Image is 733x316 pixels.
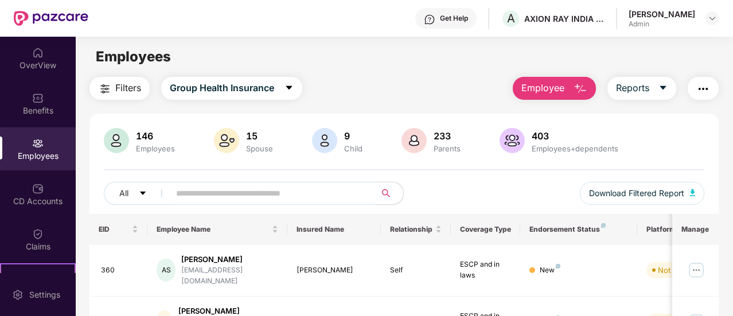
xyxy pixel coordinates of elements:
[672,214,719,245] th: Manage
[375,189,397,198] span: search
[540,265,560,276] div: New
[696,82,710,96] img: svg+xml;base64,PHN2ZyB4bWxucz0iaHR0cDovL3d3dy53My5vcmcvMjAwMC9zdmciIHdpZHRoPSIyNCIgaGVpZ2h0PSIyNC...
[390,225,433,234] span: Relationship
[401,128,427,153] img: svg+xml;base64,PHN2ZyB4bWxucz0iaHR0cDovL3d3dy53My5vcmcvMjAwMC9zdmciIHhtbG5zOnhsaW5rPSJodHRwOi8vd3...
[529,144,621,153] div: Employees+dependents
[244,130,275,142] div: 15
[32,228,44,240] img: svg+xml;base64,PHN2ZyBpZD0iQ2xhaW0iIHhtbG5zPSJodHRwOi8vd3d3LnczLm9yZy8yMDAwL3N2ZyIgd2lkdGg9IjIwIi...
[629,19,695,29] div: Admin
[89,77,150,100] button: Filters
[96,48,171,65] span: Employees
[157,225,270,234] span: Employee Name
[115,81,141,95] span: Filters
[507,11,515,25] span: A
[287,214,381,245] th: Insured Name
[119,187,128,200] span: All
[513,77,596,100] button: Employee
[440,14,468,23] div: Get Help
[14,11,88,26] img: New Pazcare Logo
[134,144,177,153] div: Employees
[521,81,564,95] span: Employee
[32,47,44,58] img: svg+xml;base64,PHN2ZyBpZD0iSG9tZSIgeG1sbnM9Imh0dHA6Ly93d3cudzMub3JnLzIwMDAvc3ZnIiB3aWR0aD0iMjAiIG...
[101,265,139,276] div: 360
[529,225,627,234] div: Endorsement Status
[12,289,24,301] img: svg+xml;base64,PHN2ZyBpZD0iU2V0dGluZy0yMHgyMCIgeG1sbnM9Imh0dHA6Ly93d3cudzMub3JnLzIwMDAvc3ZnIiB3aW...
[431,144,463,153] div: Parents
[181,265,278,287] div: [EMAIL_ADDRESS][DOMAIN_NAME]
[32,92,44,104] img: svg+xml;base64,PHN2ZyBpZD0iQmVuZWZpdHMiIHhtbG5zPSJodHRwOi8vd3d3LnczLm9yZy8yMDAwL3N2ZyIgd2lkdGg9Ij...
[646,225,709,234] div: Platform Status
[500,128,525,153] img: svg+xml;base64,PHN2ZyB4bWxucz0iaHR0cDovL3d3dy53My5vcmcvMjAwMC9zdmciIHhtbG5zOnhsaW5rPSJodHRwOi8vd3...
[312,128,337,153] img: svg+xml;base64,PHN2ZyB4bWxucz0iaHR0cDovL3d3dy53My5vcmcvMjAwMC9zdmciIHhtbG5zOnhsaW5rPSJodHRwOi8vd3...
[139,189,147,198] span: caret-down
[589,187,684,200] span: Download Filtered Report
[134,130,177,142] div: 146
[607,77,676,100] button: Reportscaret-down
[451,214,521,245] th: Coverage Type
[89,214,148,245] th: EID
[244,144,275,153] div: Spouse
[181,254,278,265] div: [PERSON_NAME]
[708,14,717,23] img: svg+xml;base64,PHN2ZyBpZD0iRHJvcGRvd24tMzJ4MzIiIHhtbG5zPSJodHRwOi8vd3d3LnczLm9yZy8yMDAwL3N2ZyIgd2...
[26,289,64,301] div: Settings
[431,130,463,142] div: 233
[104,182,174,205] button: Allcaret-down
[524,13,605,24] div: AXION RAY INDIA PRIVATE LIMITED
[297,265,372,276] div: [PERSON_NAME]
[99,225,130,234] span: EID
[616,81,649,95] span: Reports
[147,214,287,245] th: Employee Name
[580,182,705,205] button: Download Filtered Report
[556,264,560,268] img: svg+xml;base64,PHN2ZyB4bWxucz0iaHR0cDovL3d3dy53My5vcmcvMjAwMC9zdmciIHdpZHRoPSI4IiBoZWlnaHQ9IjgiIH...
[342,130,365,142] div: 9
[342,144,365,153] div: Child
[284,83,294,93] span: caret-down
[629,9,695,19] div: [PERSON_NAME]
[161,77,302,100] button: Group Health Insurancecaret-down
[170,81,274,95] span: Group Health Insurance
[157,259,176,282] div: AS
[658,83,668,93] span: caret-down
[104,128,129,153] img: svg+xml;base64,PHN2ZyB4bWxucz0iaHR0cDovL3d3dy53My5vcmcvMjAwMC9zdmciIHhtbG5zOnhsaW5rPSJodHRwOi8vd3...
[690,189,696,196] img: svg+xml;base64,PHN2ZyB4bWxucz0iaHR0cDovL3d3dy53My5vcmcvMjAwMC9zdmciIHhtbG5zOnhsaW5rPSJodHRwOi8vd3...
[32,183,44,194] img: svg+xml;base64,PHN2ZyBpZD0iQ0RfQWNjb3VudHMiIGRhdGEtbmFtZT0iQ0QgQWNjb3VudHMiIHhtbG5zPSJodHRwOi8vd3...
[32,138,44,149] img: svg+xml;base64,PHN2ZyBpZD0iRW1wbG95ZWVzIiB4bWxucz0iaHR0cDovL3d3dy53My5vcmcvMjAwMC9zdmciIHdpZHRoPS...
[390,265,442,276] div: Self
[601,223,606,228] img: svg+xml;base64,PHN2ZyB4bWxucz0iaHR0cDovL3d3dy53My5vcmcvMjAwMC9zdmciIHdpZHRoPSI4IiBoZWlnaHQ9IjgiIH...
[424,14,435,25] img: svg+xml;base64,PHN2ZyBpZD0iSGVscC0zMngzMiIgeG1sbnM9Imh0dHA6Ly93d3cudzMub3JnLzIwMDAvc3ZnIiB3aWR0aD...
[214,128,239,153] img: svg+xml;base64,PHN2ZyB4bWxucz0iaHR0cDovL3d3dy53My5vcmcvMjAwMC9zdmciIHhtbG5zOnhsaW5rPSJodHRwOi8vd3...
[658,264,700,276] div: Not Verified
[375,182,404,205] button: search
[574,82,587,96] img: svg+xml;base64,PHN2ZyB4bWxucz0iaHR0cDovL3d3dy53My5vcmcvMjAwMC9zdmciIHhtbG5zOnhsaW5rPSJodHRwOi8vd3...
[381,214,451,245] th: Relationship
[687,261,705,279] img: manageButton
[529,130,621,142] div: 403
[98,82,112,96] img: svg+xml;base64,PHN2ZyB4bWxucz0iaHR0cDovL3d3dy53My5vcmcvMjAwMC9zdmciIHdpZHRoPSIyNCIgaGVpZ2h0PSIyNC...
[460,259,512,281] div: ESCP and in laws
